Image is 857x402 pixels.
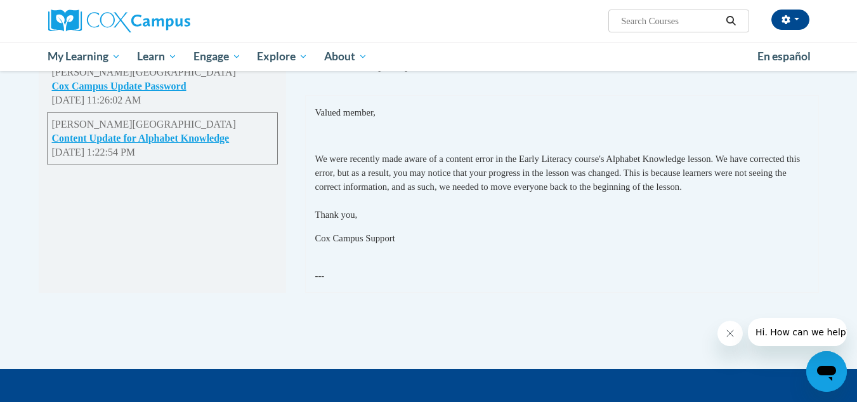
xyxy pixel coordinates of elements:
div: [PERSON_NAME][GEOGRAPHIC_DATA] [52,117,273,131]
span: [DATE] 1:22:54 PM [378,62,455,72]
div: [PERSON_NAME][GEOGRAPHIC_DATA] [52,65,273,79]
button: Cox Campus Update Password [52,79,186,93]
div: [DATE] 1:22:54 PM [52,145,273,159]
span: Engage [193,49,241,64]
a: About [316,42,376,71]
a: En español [749,43,819,70]
span: Learn [137,49,177,64]
span: En español [757,50,811,63]
p: Valued member, [315,105,809,119]
button: Account Settings [771,10,809,30]
a: Engage [185,42,249,71]
button: Content Update for Alphabet Knowledge [52,131,230,145]
span: --- [315,105,809,281]
img: Cox Campus [48,10,190,32]
a: Learn [129,42,185,71]
div: [DATE] 11:26:02 AM [52,93,273,107]
input: Search Courses [620,13,721,29]
p: Cox Campus Support [315,231,809,245]
span: My Learning [48,49,121,64]
iframe: Close message [717,321,743,346]
div: Main menu [29,42,828,71]
button: Search [721,13,740,29]
a: My Learning [40,42,129,71]
p: We were recently made aware of a content error in the Early Literacy course's Alphabet Knowledge ... [315,152,809,222]
iframe: Button to launch messaging window [806,351,847,392]
a: Explore [249,42,316,71]
span: About [324,49,367,64]
iframe: Message from company [748,318,847,346]
span: Explore [257,49,308,64]
span: Hi. How can we help? [8,9,103,19]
